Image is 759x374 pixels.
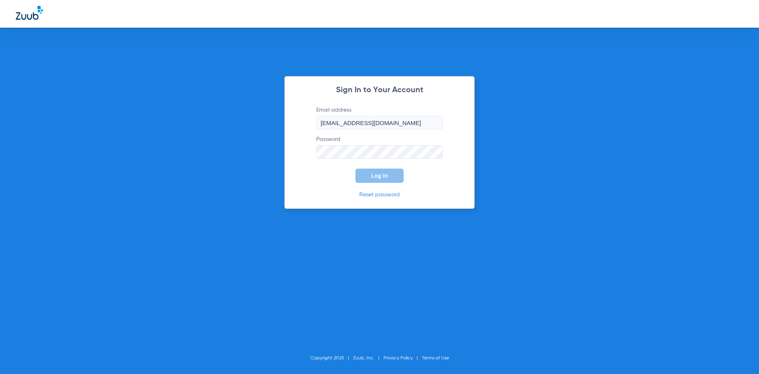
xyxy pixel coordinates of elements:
[355,169,404,183] button: Log In
[316,145,443,159] input: Password
[422,356,449,361] a: Terms of Use
[371,173,388,179] span: Log In
[359,192,400,197] a: Reset password
[316,135,443,159] label: Password
[310,354,353,362] li: Copyright 2025
[383,356,413,361] a: Privacy Policy
[316,106,443,129] label: Email address
[353,354,383,362] li: Zuub, Inc.
[316,116,443,129] input: Email address
[304,86,455,94] h2: Sign In to Your Account
[16,6,43,20] img: Zuub Logo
